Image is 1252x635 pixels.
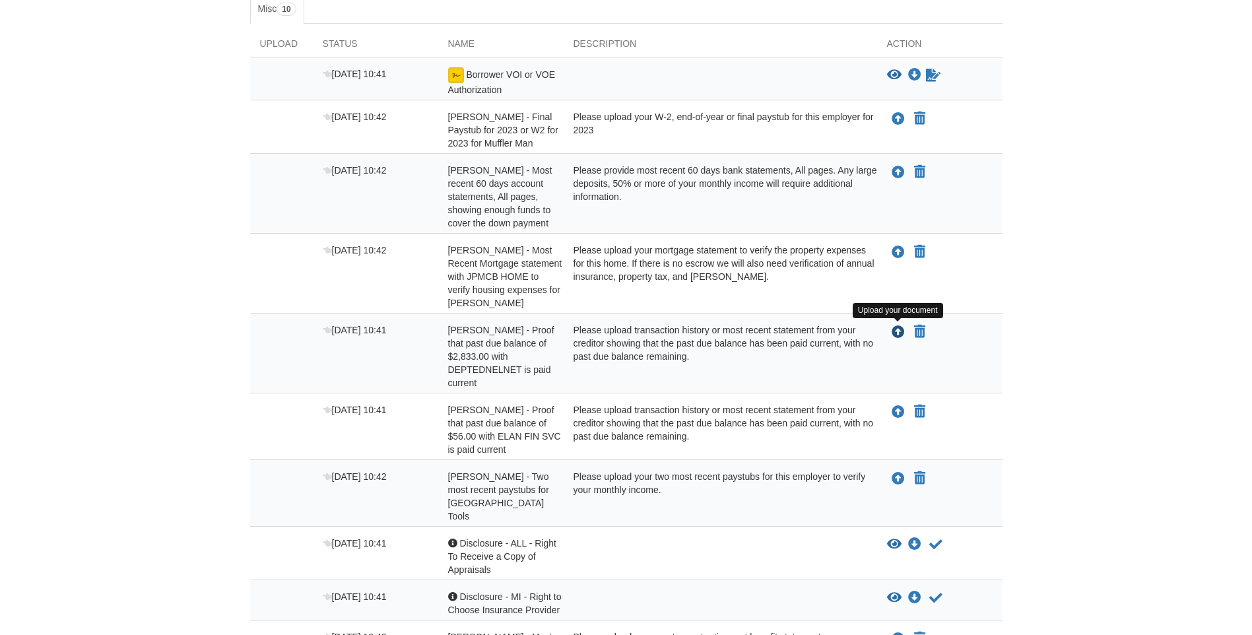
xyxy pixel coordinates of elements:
[890,164,906,181] button: Upload Chad Capadagli - Most recent 60 days account statements, All pages, showing enough funds t...
[564,37,877,57] div: Description
[323,112,387,122] span: [DATE] 10:42
[887,69,902,82] button: View Borrower VOI or VOE Authorization
[564,323,877,389] div: Please upload transaction history or most recent statement from your creditor showing that the pa...
[448,112,558,149] span: [PERSON_NAME] - Final Paystub for 2023 or W2 for 2023 for Muffler Man
[448,538,556,575] span: Disclosure - ALL - Right To Receive a Copy of Appraisals
[908,593,921,603] a: Download Disclosure - MI - Right to Choose Insurance Provider
[564,110,877,150] div: Please upload your W-2, end-of-year or final paystub for this employer for 2023
[887,538,902,551] button: View Disclosure - ALL - Right To Receive a Copy of Appraisals
[448,69,555,95] span: Borrower VOI or VOE Authorization
[913,324,927,340] button: Declare Chad Capadagli - Proof that past due balance of $2,833.00 with DEPTEDNELNET is paid curre...
[277,3,296,16] span: 10
[323,591,387,602] span: [DATE] 10:41
[877,37,1003,57] div: Action
[928,537,944,552] button: Acknowledge receipt of document
[448,471,549,521] span: [PERSON_NAME] - Two most recent paystubs for [GEOGRAPHIC_DATA] Tools
[323,325,387,335] span: [DATE] 10:41
[890,244,906,261] button: Upload Chad Capadagli - Most Recent Mortgage statement with JPMCB HOME to verify housing expenses...
[448,325,554,388] span: [PERSON_NAME] - Proof that past due balance of $2,833.00 with DEPTEDNELNET is paid current
[323,471,387,482] span: [DATE] 10:42
[913,111,927,127] button: Declare Chad Capadagli - Final Paystub for 2023 or W2 for 2023 for Muffler Man not applicable
[448,245,562,308] span: [PERSON_NAME] - Most Recent Mortgage statement with JPMCB HOME to verify housing expenses for [PE...
[890,403,906,420] button: Upload Chad Capadagli - Proof that past due balance of $56.00 with ELAN FIN SVC is paid current
[564,470,877,523] div: Please upload your two most recent paystubs for this employer to verify your monthly income.
[928,590,944,606] button: Acknowledge receipt of document
[853,303,943,318] div: Upload your document
[913,164,927,180] button: Declare Chad Capadagli - Most recent 60 days account statements, All pages, showing enough funds ...
[913,404,927,420] button: Declare Chad Capadagli - Proof that past due balance of $56.00 with ELAN FIN SVC is paid current ...
[323,165,387,176] span: [DATE] 10:42
[323,69,387,79] span: [DATE] 10:41
[564,244,877,310] div: Please upload your mortgage statement to verify the property expenses for this home. If there is ...
[887,591,902,605] button: View Disclosure - MI - Right to Choose Insurance Provider
[448,591,562,615] span: Disclosure - MI - Right to Choose Insurance Provider
[913,244,927,260] button: Declare Chad Capadagli - Most Recent Mortgage statement with JPMCB HOME to verify housing expense...
[908,70,921,81] a: Download Borrower VOI or VOE Authorization
[890,110,906,127] button: Upload Chad Capadagli - Final Paystub for 2023 or W2 for 2023 for Muffler Man
[313,37,438,57] div: Status
[913,471,927,486] button: Declare Chad Capadagli - Two most recent paystubs for USA Tools not applicable
[890,470,906,487] button: Upload Chad Capadagli - Two most recent paystubs for USA Tools
[438,37,564,57] div: Name
[908,539,921,550] a: Download Disclosure - ALL - Right To Receive a Copy of Appraisals
[890,323,906,341] button: Upload Chad Capadagli - Proof that past due balance of $2,833.00 with DEPTEDNELNET is paid current
[323,538,387,549] span: [DATE] 10:41
[323,245,387,255] span: [DATE] 10:42
[323,405,387,415] span: [DATE] 10:41
[564,164,877,230] div: Please provide most recent 60 days bank statements, All pages. Any large deposits, 50% or more of...
[925,67,942,83] a: Waiting for your co-borrower to e-sign
[448,165,552,228] span: [PERSON_NAME] - Most recent 60 days account statements, All pages, showing enough funds to cover ...
[448,405,561,455] span: [PERSON_NAME] - Proof that past due balance of $56.00 with ELAN FIN SVC is paid current
[250,37,313,57] div: Upload
[448,67,464,83] img: esign
[564,403,877,456] div: Please upload transaction history or most recent statement from your creditor showing that the pa...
